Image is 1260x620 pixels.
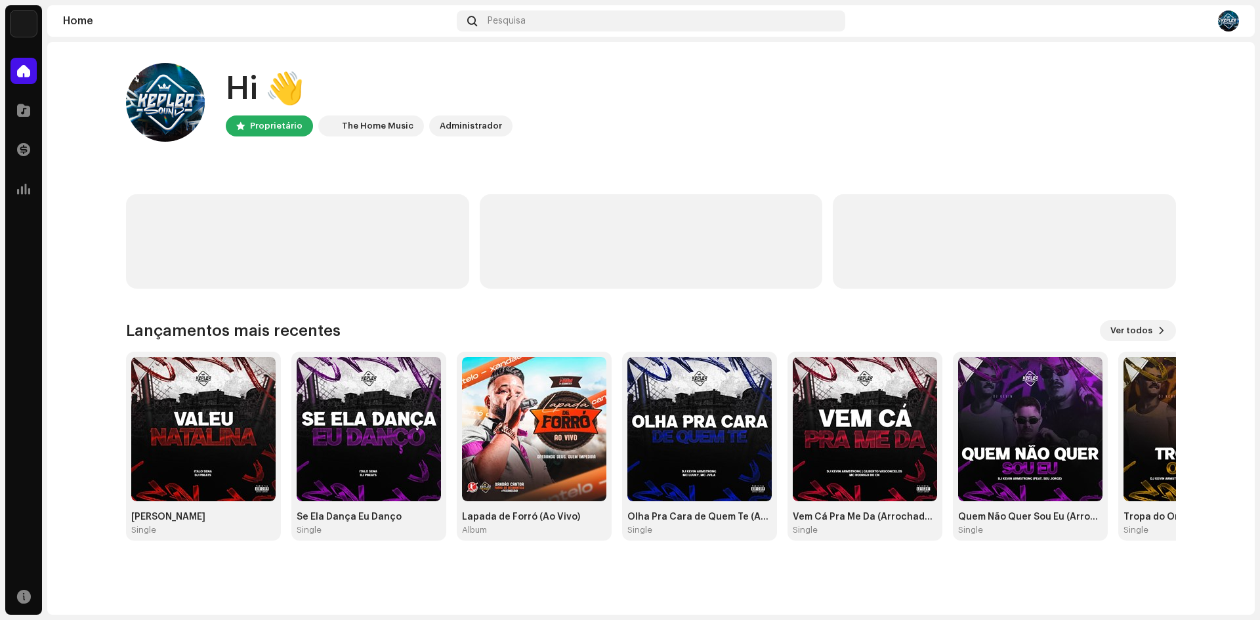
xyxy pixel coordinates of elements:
img: ab4fbe9f-49b0-4d42-9398-e194d2badf46 [1218,10,1239,31]
div: [PERSON_NAME] [131,512,276,522]
h3: Lançamentos mais recentes [126,320,341,341]
div: Olha Pra Cara de Quem Te (Arrochadeira) [627,512,772,522]
div: Single [1123,525,1148,535]
div: Home [63,16,451,26]
img: bb7b55ff-c12a-45b3-b081-f79e6152848b [297,357,441,501]
img: a312dcd3-3b44-4633-8590-2eb8a96efb85 [131,357,276,501]
div: Single [627,525,652,535]
img: 8f41ae32-4a86-4b99-ad38-cb5d0a06823c [958,357,1102,501]
span: Pesquisa [488,16,526,26]
div: The Home Music [342,118,413,134]
img: 6634cb63-575e-4246-9d82-f38bd6915958 [462,357,606,501]
img: 2c32c4c1-9ed5-4312-b6a4-45d88eda2922 [627,357,772,501]
div: Proprietário [250,118,303,134]
img: c86870aa-2232-4ba3-9b41-08f587110171 [321,118,337,134]
div: Lapada de Forró (Ao Vivo) [462,512,606,522]
button: Ver todos [1100,320,1176,341]
div: Hi 👋 [226,68,513,110]
div: Single [131,525,156,535]
div: Se Ela Dança Eu Danço [297,512,441,522]
div: Single [793,525,818,535]
img: e06b6d7e-0b83-4dbc-8544-deaf914bd921 [793,357,937,501]
div: Vem Cá Pra Me Da (Arrochadeira) [793,512,937,522]
div: Single [297,525,322,535]
span: Ver todos [1110,318,1152,344]
img: ab4fbe9f-49b0-4d42-9398-e194d2badf46 [126,63,205,142]
div: Quem Não Quer Sou Eu (Arrochadeira) [958,512,1102,522]
div: Single [958,525,983,535]
div: Album [462,525,487,535]
div: Administrador [440,118,502,134]
img: c86870aa-2232-4ba3-9b41-08f587110171 [10,10,37,37]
